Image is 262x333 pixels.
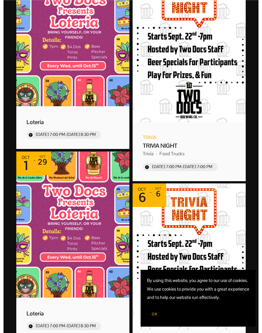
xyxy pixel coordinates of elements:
section: Cookie banner [141,270,256,327]
div: Start time: 7:00 PM, end time: 7:00 PM [152,165,212,170]
div: 6 [154,190,162,198]
div: Event dates: October 06 - October 06 [133,183,166,207]
img: Picture for 'TRIVIA NIGHT' event [133,183,246,329]
img: Picture for 'Loteria' event [16,152,129,298]
div: Oct [154,187,162,190]
div: Food Trucks [159,151,185,157]
div: Start time: 7:00 PM, end time: 8:30 PM [36,324,96,329]
div: 1 [20,160,31,171]
div: Oct [20,155,31,160]
p: By using this website, you agree to our use of cookies. We use cookies to provide you with a grea... [147,276,249,302]
div: Event name [143,142,235,149]
div: Trivia [143,151,159,157]
div: Oct [38,155,47,158]
div: Event category [143,134,156,141]
div: 6 [136,192,148,203]
div: 29 [38,158,47,166]
div: Start time: 7:00 PM, end time: 8:30 PM [36,132,96,138]
div: Event dates: October 01 - October 29 [16,152,51,175]
button: OK [147,308,162,320]
span: OK [152,312,158,317]
div: Event name [27,118,119,126]
div: Event name [27,310,119,317]
div: Event tags [143,149,235,158]
div: Oct [136,187,148,192]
